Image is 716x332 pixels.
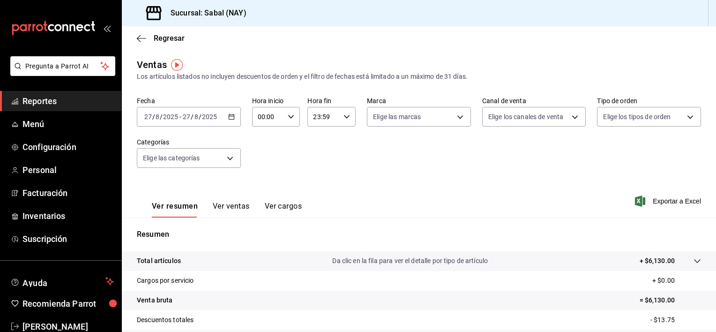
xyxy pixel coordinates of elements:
div: Ventas [137,58,167,72]
label: Canal de venta [482,98,586,104]
h3: Sucursal: Sabal (NAY) [163,8,246,19]
p: Resumen [137,229,701,240]
label: Marca [367,98,471,104]
div: navigation tabs [152,202,302,218]
span: / [152,113,155,121]
span: Elige los tipos de orden [603,112,671,121]
button: Ver cargos [265,202,302,218]
label: Fecha [137,98,241,104]
input: -- [194,113,199,121]
img: Tooltip marker [171,59,183,71]
label: Tipo de orden [597,98,701,104]
span: Personal [22,164,114,176]
div: Los artículos listados no incluyen descuentos de orden y el filtro de fechas está limitado a un m... [137,72,701,82]
span: Configuración [22,141,114,153]
span: Ayuda [22,276,102,287]
span: / [191,113,194,121]
span: Elige las marcas [373,112,421,121]
input: ---- [201,113,217,121]
span: Inventarios [22,210,114,222]
span: Elige las categorías [143,153,200,163]
label: Hora inicio [252,98,300,104]
button: Ver ventas [213,202,250,218]
p: Total artículos [137,256,181,266]
span: / [199,113,201,121]
a: Pregunta a Parrot AI [7,68,115,78]
button: Regresar [137,34,185,43]
p: Cargos por servicio [137,276,194,286]
input: -- [182,113,191,121]
p: Da clic en la fila para ver el detalle por tipo de artículo [332,256,488,266]
input: -- [144,113,152,121]
input: -- [155,113,160,121]
span: Pregunta a Parrot AI [25,61,101,71]
p: Venta bruta [137,295,172,305]
span: Recomienda Parrot [22,297,114,310]
p: Descuentos totales [137,315,194,325]
button: Ver resumen [152,202,198,218]
button: Exportar a Excel [637,196,701,207]
span: Regresar [154,34,185,43]
span: Elige los canales de venta [488,112,563,121]
p: + $6,130.00 [640,256,675,266]
span: Reportes [22,95,114,107]
label: Categorías [137,139,241,145]
p: + $0.00 [652,276,701,286]
p: - $13.75 [650,315,701,325]
label: Hora fin [307,98,356,104]
p: = $6,130.00 [640,295,701,305]
button: open_drawer_menu [103,24,111,32]
span: Menú [22,118,114,130]
span: Facturación [22,187,114,199]
span: Suscripción [22,233,114,245]
input: ---- [163,113,179,121]
span: / [160,113,163,121]
button: Pregunta a Parrot AI [10,56,115,76]
span: - [179,113,181,121]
